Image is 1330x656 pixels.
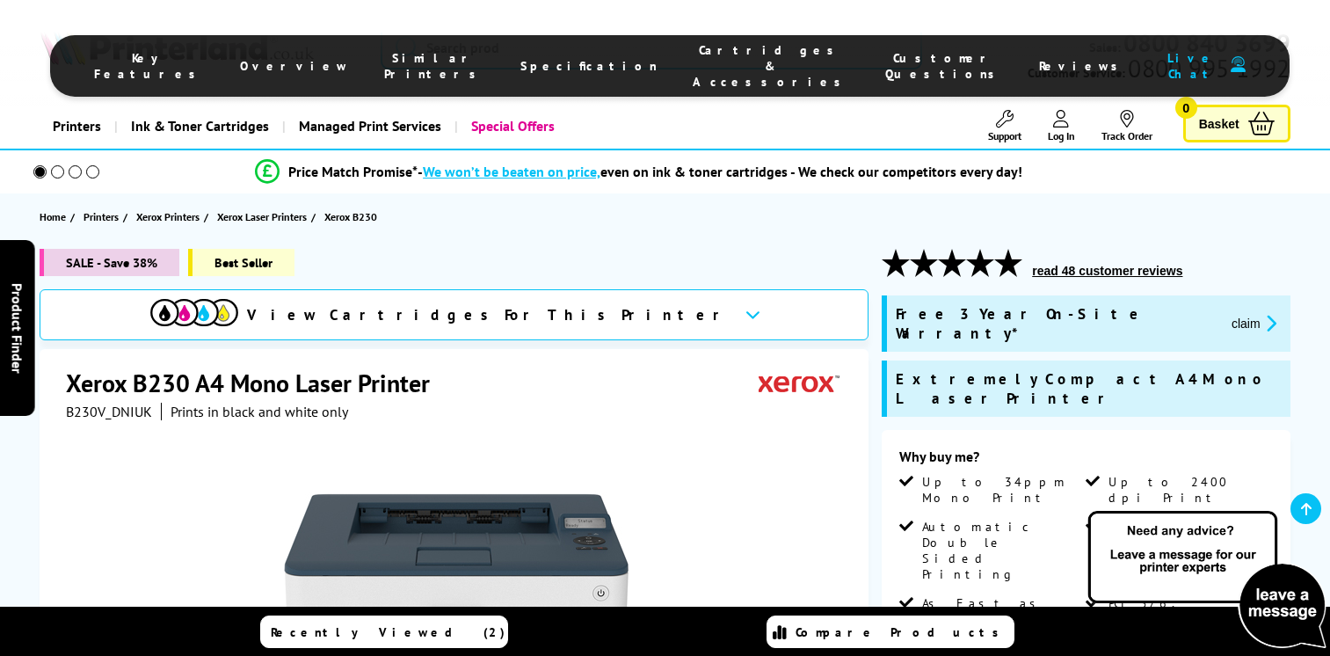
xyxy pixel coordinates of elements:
span: Similar Printers [384,50,485,82]
span: 0 [1175,97,1197,119]
img: Open Live Chat window [1084,508,1330,652]
div: Why buy me? [899,448,1272,474]
span: Home [40,208,66,226]
a: Printers [84,208,123,226]
span: View Cartridges For This Printer [247,305,730,324]
img: Xerox [759,367,839,399]
a: Xerox B230 [324,208,382,226]
span: Printers [84,208,119,226]
li: modal_Promise [9,157,1268,187]
span: Xerox Laser Printers [217,208,307,226]
a: Xerox Laser Printers [217,208,311,226]
span: We won’t be beaten on price, [423,163,600,180]
span: Free 3 Year On-Site Warranty* [896,304,1217,343]
div: - even on ink & toner cartridges - We check our competitors every day! [418,163,1022,180]
a: Track Order [1101,110,1152,142]
a: Compare Products [767,616,1014,648]
span: Product Finder [9,283,26,374]
span: Best Seller [188,249,294,276]
span: Up to 2400 dpi Print [1108,474,1268,506]
a: Home [40,208,70,226]
span: Recently Viewed (2) [271,624,505,640]
span: Cartridges & Accessories [693,42,850,90]
span: Extremely Compact A4 Mono Laser Printer [896,369,1281,408]
span: Up to 34ppm Mono Print [922,474,1082,506]
span: B230V_DNIUK [66,403,152,420]
span: Overview [240,58,349,74]
a: Xerox Printers [136,208,204,226]
span: Support [988,129,1021,142]
a: Recently Viewed (2) [260,616,508,648]
span: Key Features [94,50,205,82]
img: cmyk-icon.svg [150,299,238,326]
a: Special Offers [454,104,568,149]
span: Ink & Toner Cartridges [131,104,269,149]
a: Log In [1048,110,1075,142]
a: Support [988,110,1021,142]
span: Compare Products [796,624,1008,640]
span: Xerox B230 [324,208,377,226]
a: Ink & Toner Cartridges [114,104,282,149]
span: Xerox Printers [136,208,200,226]
span: As Fast as 6.8 Seconds First page [922,595,1082,643]
span: Log In [1048,129,1075,142]
img: user-headset-duotone.svg [1231,56,1246,73]
span: SALE - Save 38% [40,249,179,276]
a: Basket 0 [1183,105,1290,142]
span: Price Match Promise* [288,163,418,180]
button: read 48 customer reviews [1027,263,1188,279]
button: promo-description [1226,313,1282,333]
span: Specification [520,58,658,74]
i: Prints in black and white only [171,403,348,420]
h1: Xerox B230 A4 Mono Laser Printer [66,367,447,399]
span: Reviews [1039,58,1127,74]
a: Managed Print Services [282,104,454,149]
span: Live Chat [1162,50,1222,82]
a: Printers [40,104,114,149]
span: Customer Questions [885,50,1004,82]
span: Automatic Double Sided Printing [922,519,1082,582]
span: Basket [1199,112,1239,135]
